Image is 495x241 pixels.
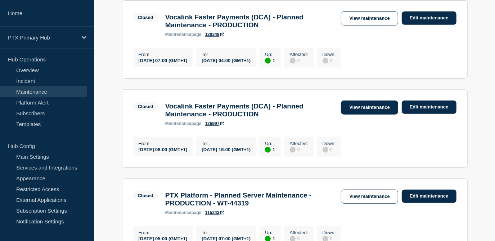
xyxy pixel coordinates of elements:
[323,230,336,235] p: Down :
[323,52,336,57] p: Down :
[341,11,398,26] a: View maintenance
[265,58,271,64] div: up
[323,57,336,64] div: 0
[402,190,456,203] a: Edit maintenance
[165,210,202,215] p: page
[165,210,192,215] span: maintenance
[205,32,224,37] a: 128349
[165,191,334,207] h3: PTX Platform - Planned Server Maintenance - PRODUCTION - WT-44319
[139,57,188,63] div: [DATE] 07:00 (GMT+1)
[341,101,398,115] a: View maintenance
[165,121,202,126] p: page
[265,52,275,57] p: Up :
[402,11,456,25] a: Edit maintenance
[165,13,334,29] h3: Vocalink Faster Payments (DCA) - Planned Maintenance - PRODUCTION
[290,141,308,146] p: Affected :
[139,141,188,146] p: From :
[139,230,188,235] p: From :
[205,210,224,215] a: 115243
[138,15,153,20] div: Closed
[138,193,153,198] div: Closed
[323,147,328,153] div: disabled
[205,121,224,126] a: 126997
[202,146,251,152] div: [DATE] 16:00 (GMT+1)
[202,230,251,235] p: To :
[323,141,336,146] p: Down :
[290,146,308,153] div: 0
[265,146,275,153] div: 1
[202,141,251,146] p: To :
[8,34,77,41] p: PTX Primary Hub
[265,141,275,146] p: Up :
[165,121,192,126] span: maintenance
[265,57,275,64] div: 1
[265,230,275,235] p: Up :
[323,58,328,64] div: disabled
[202,52,251,57] p: To :
[139,52,188,57] p: From :
[290,230,308,235] p: Affected :
[139,146,188,152] div: [DATE] 08:00 (GMT+1)
[402,101,456,114] a: Edit maintenance
[341,190,398,204] a: View maintenance
[290,58,296,64] div: disabled
[323,146,336,153] div: 0
[290,147,296,153] div: disabled
[165,102,334,118] h3: Vocalink Faster Payments (DCA) - Planned Maintenance - PRODUCTION
[138,104,153,109] div: Closed
[202,57,251,63] div: [DATE] 04:00 (GMT+1)
[165,32,192,37] span: maintenance
[265,147,271,153] div: up
[165,32,202,37] p: page
[290,57,308,64] div: 0
[290,52,308,57] p: Affected :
